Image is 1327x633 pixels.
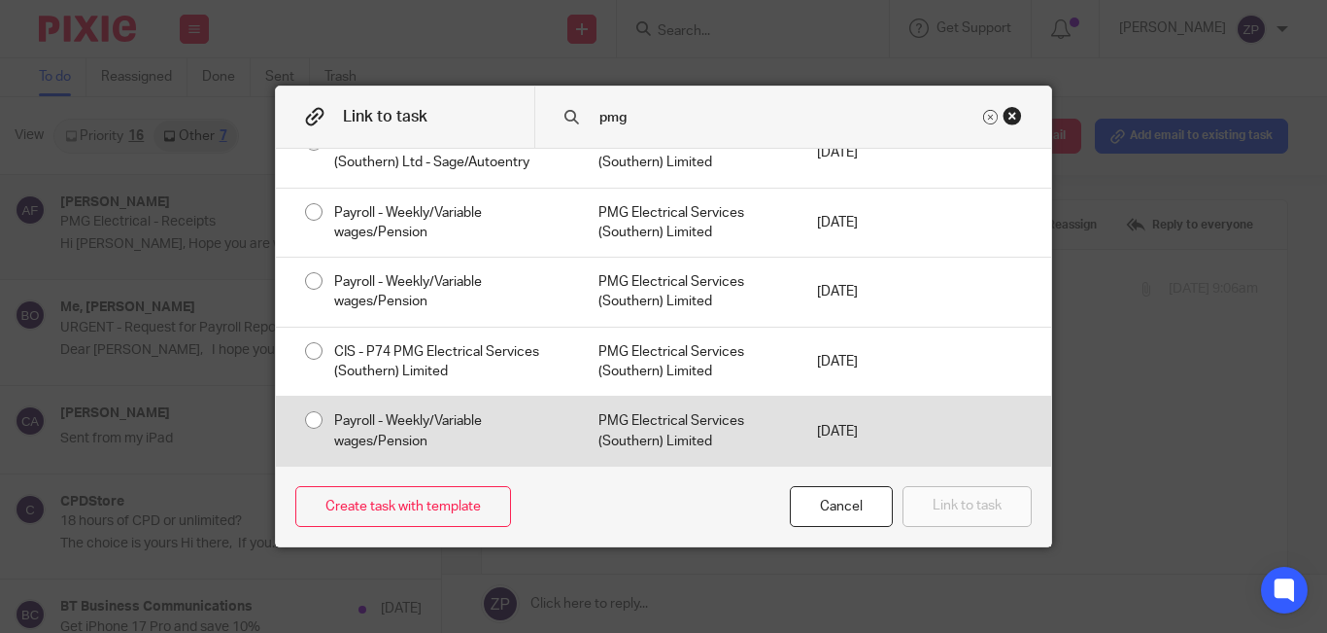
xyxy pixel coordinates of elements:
[579,189,798,258] div: Mark as done
[798,189,924,258] div: [DATE]
[790,486,893,528] div: Close this dialog window
[798,258,924,327] div: [DATE]
[315,119,579,188] div: VAT Review - P74 PMG electrical (Southern) Ltd - Sage/Autoentry
[315,258,579,327] div: Payroll - Weekly/Variable wages/Pension
[798,119,924,188] div: [DATE]
[902,486,1032,528] button: Link to task
[315,189,579,258] div: Payroll - Weekly/Variable wages/Pension
[343,109,427,124] span: Link to task
[579,119,798,188] div: Mark as done
[1003,106,1022,125] div: Close this dialog window
[315,328,579,397] div: CIS - P74 PMG Electrical Services (Southern) Limited
[579,397,798,466] div: Mark as done
[295,486,511,528] a: Create task with template
[798,397,924,466] div: [DATE]
[315,397,579,466] div: Payroll - Weekly/Variable wages/Pension
[579,328,798,397] div: Mark as done
[597,107,978,128] input: Search task name or client...
[798,328,924,397] div: [DATE]
[579,258,798,327] div: Mark as done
